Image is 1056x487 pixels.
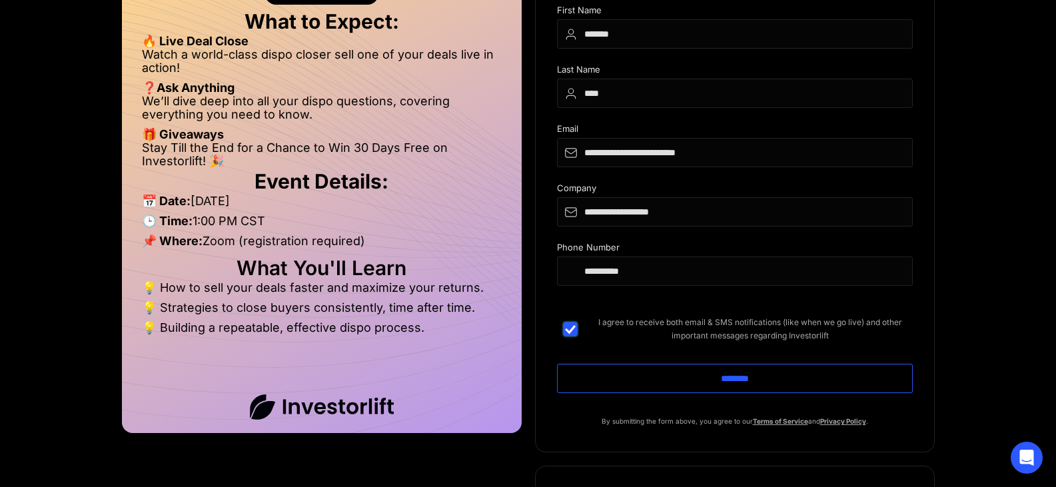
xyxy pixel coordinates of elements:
li: 💡 How to sell your deals faster and maximize your returns. [142,281,502,301]
strong: What to Expect: [245,9,399,33]
li: Stay Till the End for a Chance to Win 30 Days Free on Investorlift! 🎉 [142,141,502,168]
a: Privacy Policy [820,417,866,425]
form: DIspo Day Main Form [557,5,913,414]
li: [DATE] [142,195,502,215]
li: 💡 Strategies to close buyers consistently, time after time. [142,301,502,321]
strong: Event Details: [255,169,388,193]
li: Zoom (registration required) [142,235,502,254]
a: Terms of Service [753,417,808,425]
p: By submitting the form above, you agree to our and . [557,414,913,428]
div: Open Intercom Messenger [1011,442,1043,474]
strong: 🎁 Giveaways [142,127,224,141]
li: 1:00 PM CST [142,215,502,235]
div: Email [557,124,913,138]
strong: 🕒 Time: [142,214,193,228]
h2: What You'll Learn [142,261,502,274]
li: 💡 Building a repeatable, effective dispo process. [142,321,502,334]
li: We’ll dive deep into all your dispo questions, covering everything you need to know. [142,95,502,128]
li: Watch a world-class dispo closer sell one of your deals live in action! [142,48,502,81]
strong: 📅 Date: [142,194,191,208]
div: Last Name [557,65,913,79]
strong: 🔥 Live Deal Close [142,34,249,48]
strong: ❓Ask Anything [142,81,235,95]
div: Company [557,183,913,197]
div: Phone Number [557,243,913,256]
span: I agree to receive both email & SMS notifications (like when we go live) and other important mess... [588,316,913,342]
div: First Name [557,5,913,19]
strong: 📌 Where: [142,234,203,248]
